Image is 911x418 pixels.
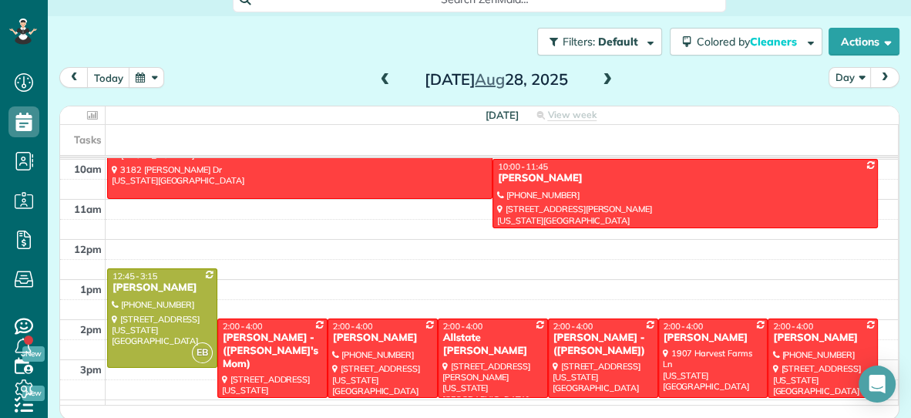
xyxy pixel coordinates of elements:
[222,332,323,371] div: [PERSON_NAME] - ([PERSON_NAME]'s Mom)
[80,363,102,376] span: 3pm
[529,28,662,56] a: Filters: Default
[547,109,597,121] span: View week
[223,321,263,332] span: 2:00 - 4:00
[498,161,548,172] span: 10:00 - 11:45
[859,366,896,403] div: Open Intercom Messenger
[537,28,662,56] button: Filters: Default
[112,281,213,295] div: [PERSON_NAME]
[74,163,102,175] span: 10am
[333,321,373,332] span: 2:00 - 4:00
[80,403,102,416] span: 4pm
[663,332,764,345] div: [PERSON_NAME]
[442,332,543,358] div: Allstate [PERSON_NAME]
[497,172,873,185] div: [PERSON_NAME]
[829,28,899,56] button: Actions
[829,67,872,88] button: Day
[59,67,89,88] button: prev
[74,243,102,255] span: 12pm
[192,342,213,363] span: EB
[443,321,483,332] span: 2:00 - 4:00
[332,332,433,345] div: [PERSON_NAME]
[475,69,505,89] span: Aug
[113,271,157,281] span: 12:45 - 3:15
[553,332,654,358] div: [PERSON_NAME] - ([PERSON_NAME])
[74,133,102,146] span: Tasks
[598,35,639,49] span: Default
[773,321,813,332] span: 2:00 - 4:00
[870,67,899,88] button: next
[772,332,873,345] div: [PERSON_NAME]
[80,283,102,295] span: 1pm
[670,28,822,56] button: Colored byCleaners
[697,35,802,49] span: Colored by
[400,71,593,88] h2: [DATE] 28, 2025
[74,203,102,215] span: 11am
[664,321,704,332] span: 2:00 - 4:00
[80,323,102,335] span: 2pm
[87,67,130,88] button: today
[553,321,593,332] span: 2:00 - 4:00
[563,35,595,49] span: Filters:
[750,35,799,49] span: Cleaners
[486,109,519,121] span: [DATE]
